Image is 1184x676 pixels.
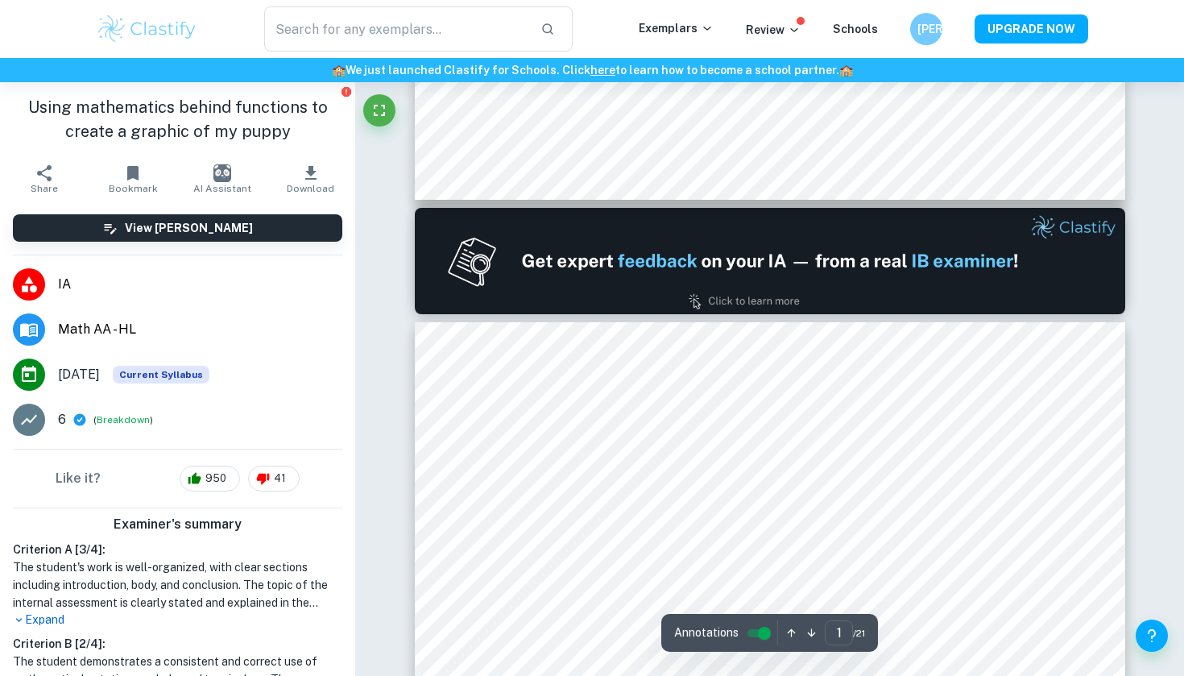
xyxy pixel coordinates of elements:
button: UPGRADE NOW [975,15,1088,44]
p: Review [746,21,801,39]
input: Search for any exemplars... [264,6,528,52]
h6: We just launched Clastify for Schools. Click to learn how to become a school partner. [3,61,1181,79]
div: 41 [248,466,300,491]
button: Fullscreen [363,94,395,126]
span: Current Syllabus [113,366,209,384]
span: Download [287,183,334,194]
button: View [PERSON_NAME] [13,214,342,242]
button: [PERSON_NAME] [910,13,942,45]
span: IA [58,275,342,294]
button: AI Assistant [178,156,267,201]
a: Schools [833,23,878,35]
h6: Examiner's summary [6,515,349,534]
span: 🏫 [839,64,853,77]
a: here [590,64,615,77]
img: Clastify logo [96,13,198,45]
h6: Like it? [56,469,101,488]
span: Math AA - HL [58,320,342,339]
img: AI Assistant [213,164,231,182]
span: ( ) [93,413,153,428]
h6: [PERSON_NAME] [917,20,936,38]
h1: Using mathematics behind functions to create a graphic of my puppy [13,95,342,143]
button: Download [267,156,355,201]
h6: Criterion B [ 2 / 4 ]: [13,635,342,653]
h6: Criterion A [ 3 / 4 ]: [13,541,342,558]
span: AI Assistant [193,183,251,194]
button: Help and Feedback [1136,620,1168,652]
div: This exemplar is based on the current syllabus. Feel free to refer to it for inspiration/ideas wh... [113,366,209,384]
button: Bookmark [89,156,177,201]
h6: View [PERSON_NAME] [125,219,253,237]
span: [DATE] [58,365,100,384]
h1: The student's work is well-organized, with clear sections including introduction, body, and concl... [13,558,342,612]
span: 950 [197,471,235,487]
button: Breakdown [97,413,150,427]
div: 950 [180,466,240,491]
p: Expand [13,612,342,628]
span: Annotations [674,624,739,641]
span: 🏫 [332,64,346,77]
span: / 21 [853,626,865,641]
img: Ad [415,208,1125,314]
span: Share [31,183,58,194]
button: Report issue [340,85,352,97]
span: Bookmark [109,183,158,194]
p: 6 [58,410,66,429]
span: 41 [265,471,295,487]
p: Exemplars [639,19,714,37]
